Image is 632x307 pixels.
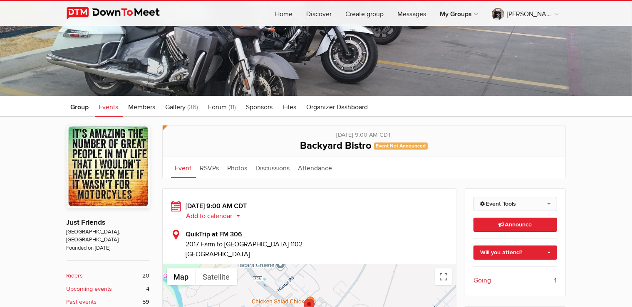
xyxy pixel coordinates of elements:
[67,271,83,280] b: Riders
[67,244,150,252] span: Founded on [DATE]
[252,157,294,178] a: Discussions
[95,96,123,117] a: Events
[555,275,557,285] b: 1
[188,103,198,111] span: (36)
[186,250,250,258] span: [GEOGRAPHIC_DATA]
[302,96,372,117] a: Organizer Dashboard
[186,239,448,249] span: 2017 Farm to [GEOGRAPHIC_DATA] 1102
[246,103,273,111] span: Sponsors
[242,96,277,117] a: Sponsors
[300,140,372,152] span: Backyard Bistro
[294,157,337,178] a: Attendance
[434,1,485,26] a: My Groups
[435,268,452,285] button: Toggle fullscreen view
[279,96,301,117] a: Files
[300,1,339,26] a: Discover
[146,285,150,294] span: 4
[171,201,448,221] div: [DATE] 9:00 AM CDT
[204,96,240,117] a: Forum (11)
[161,96,203,117] a: Gallery (36)
[67,297,150,307] a: Past events 59
[171,125,557,140] div: [DATE] 9:00 AM CDT
[485,1,565,26] a: [PERSON_NAME]
[196,157,223,178] a: RSVPs
[67,297,97,307] b: Past events
[171,157,196,178] a: Event
[67,285,150,294] a: Upcoming events 4
[143,271,150,280] span: 20
[67,7,173,20] img: DownToMeet
[99,103,119,111] span: Events
[473,275,491,285] span: Going
[339,1,391,26] a: Create group
[307,103,368,111] span: Organizer Dashboard
[143,297,150,307] span: 59
[67,271,150,280] a: Riders 20
[124,96,160,117] a: Members
[223,157,252,178] a: Photos
[208,103,227,111] span: Forum
[473,197,557,211] a: Event Tools
[186,230,243,238] b: QuikTrip at FM 306
[67,96,93,117] a: Group
[67,125,150,208] img: Just Friends
[129,103,156,111] span: Members
[67,218,106,227] a: Just Friends
[71,103,89,111] span: Group
[374,142,428,150] span: Event Not Announced
[229,103,236,111] span: (11)
[473,246,557,260] a: Will you attend?
[67,228,150,244] span: [GEOGRAPHIC_DATA], [GEOGRAPHIC_DATA]
[67,285,112,294] b: Upcoming events
[283,103,297,111] span: Files
[167,268,196,285] button: Show street map
[186,212,246,220] button: Add to calendar
[269,1,300,26] a: Home
[473,218,557,232] a: Announce
[196,268,237,285] button: Show satellite imagery
[391,1,433,26] a: Messages
[498,221,532,228] span: Announce
[166,103,186,111] span: Gallery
